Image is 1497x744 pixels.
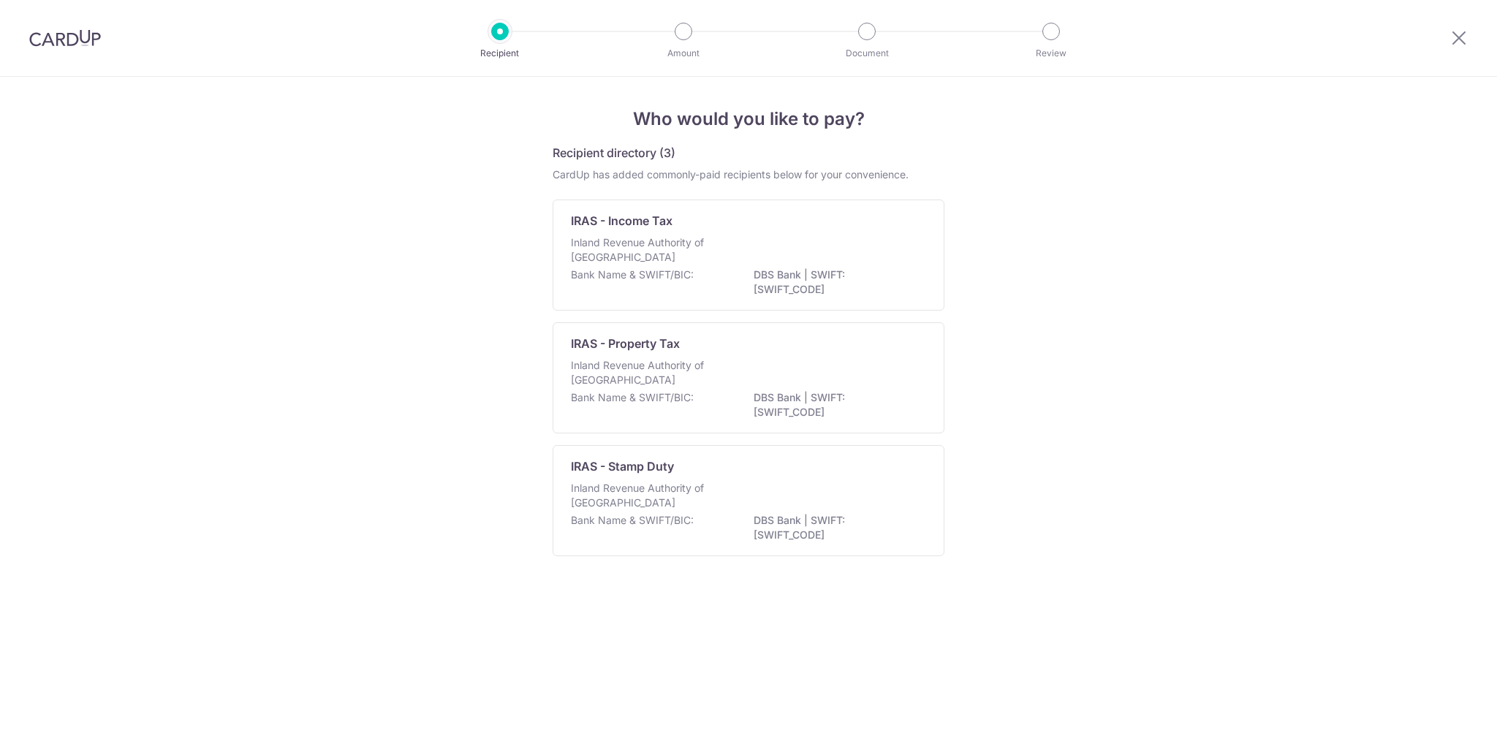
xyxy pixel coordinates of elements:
p: Inland Revenue Authority of [GEOGRAPHIC_DATA] [571,235,726,265]
img: CardUp [29,29,101,47]
p: Document [813,46,921,61]
p: Amount [629,46,738,61]
p: IRAS - Income Tax [571,212,672,229]
p: Bank Name & SWIFT/BIC: [571,267,694,282]
p: DBS Bank | SWIFT: [SWIFT_CODE] [754,390,917,420]
h5: Recipient directory (3) [553,144,675,162]
p: Bank Name & SWIFT/BIC: [571,390,694,405]
h4: Who would you like to pay? [553,106,944,132]
div: CardUp has added commonly-paid recipients below for your convenience. [553,167,944,182]
p: DBS Bank | SWIFT: [SWIFT_CODE] [754,267,917,297]
p: Inland Revenue Authority of [GEOGRAPHIC_DATA] [571,358,726,387]
p: Review [997,46,1105,61]
p: Bank Name & SWIFT/BIC: [571,513,694,528]
p: Inland Revenue Authority of [GEOGRAPHIC_DATA] [571,481,726,510]
p: Recipient [446,46,554,61]
p: IRAS - Property Tax [571,335,680,352]
p: DBS Bank | SWIFT: [SWIFT_CODE] [754,513,917,542]
p: IRAS - Stamp Duty [571,458,674,475]
iframe: Opens a widget where you can find more information [1403,700,1482,737]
